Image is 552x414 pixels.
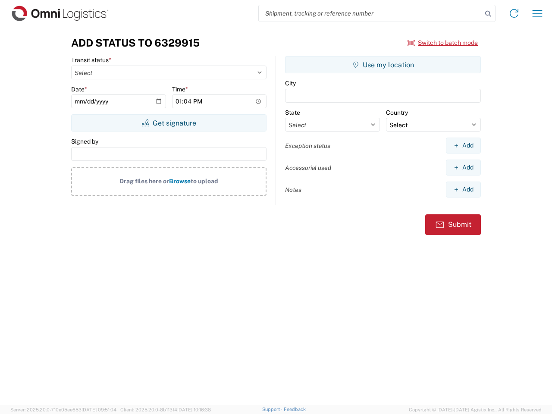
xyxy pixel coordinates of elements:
[177,407,211,412] span: [DATE] 10:16:38
[71,56,111,64] label: Transit status
[71,114,267,132] button: Get signature
[425,214,481,235] button: Submit
[446,182,481,198] button: Add
[262,407,284,412] a: Support
[119,178,169,185] span: Drag files here or
[71,85,87,93] label: Date
[409,406,542,414] span: Copyright © [DATE]-[DATE] Agistix Inc., All Rights Reserved
[285,79,296,87] label: City
[285,109,300,116] label: State
[259,5,482,22] input: Shipment, tracking or reference number
[285,164,331,172] label: Accessorial used
[285,186,301,194] label: Notes
[284,407,306,412] a: Feedback
[120,407,211,412] span: Client: 2025.20.0-8b113f4
[71,37,200,49] h3: Add Status to 6329915
[82,407,116,412] span: [DATE] 09:51:04
[446,160,481,176] button: Add
[386,109,408,116] label: Country
[285,56,481,73] button: Use my location
[408,36,478,50] button: Switch to batch mode
[71,138,98,145] label: Signed by
[191,178,218,185] span: to upload
[169,178,191,185] span: Browse
[446,138,481,154] button: Add
[172,85,188,93] label: Time
[10,407,116,412] span: Server: 2025.20.0-710e05ee653
[285,142,330,150] label: Exception status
